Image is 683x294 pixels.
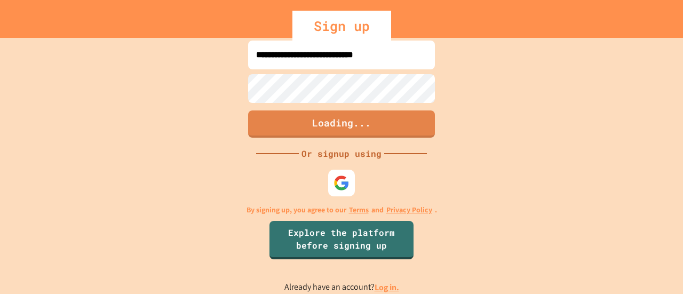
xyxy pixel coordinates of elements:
[292,11,391,42] div: Sign up
[386,204,432,216] a: Privacy Policy
[269,221,414,259] a: Explore the platform before signing up
[638,251,672,283] iframe: chat widget
[594,205,672,250] iframe: chat widget
[247,204,437,216] p: By signing up, you agree to our and .
[333,175,350,191] img: google-icon.svg
[248,110,435,138] button: Loading...
[375,282,399,293] a: Log in.
[299,147,384,160] div: Or signup using
[284,281,399,294] p: Already have an account?
[349,204,369,216] a: Terms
